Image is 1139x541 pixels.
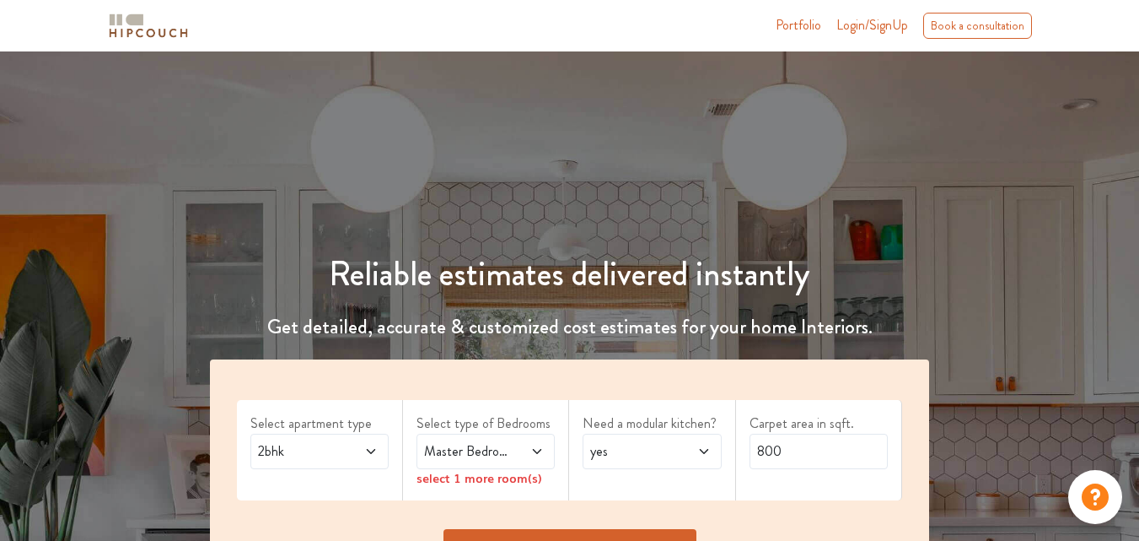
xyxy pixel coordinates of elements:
[106,11,191,41] img: logo-horizontal.svg
[200,254,939,295] h1: Reliable estimates delivered instantly
[416,469,555,487] div: select 1 more room(s)
[106,7,191,45] span: logo-horizontal.svg
[250,414,389,434] label: Select apartment type
[776,15,821,35] a: Portfolio
[255,441,347,462] span: 2bhk
[416,414,555,434] label: Select type of Bedrooms
[587,441,680,462] span: yes
[583,414,721,434] label: Need a modular kitchen?
[749,414,888,434] label: Carpet area in sqft.
[923,13,1032,39] div: Book a consultation
[421,441,513,462] span: Master Bedroom
[836,15,908,35] span: Login/SignUp
[749,434,888,469] input: Enter area sqft
[200,315,939,339] h4: Get detailed, accurate & customized cost estimates for your home Interiors.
